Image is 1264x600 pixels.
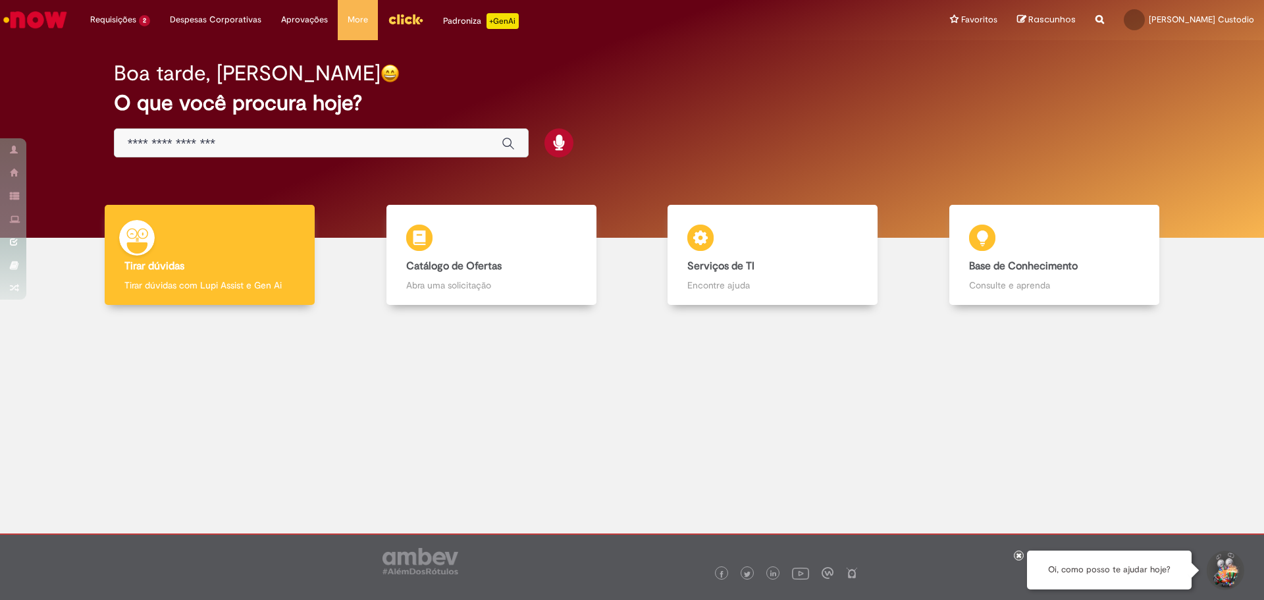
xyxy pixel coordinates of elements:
span: More [348,13,368,26]
img: ServiceNow [1,7,69,33]
span: Aprovações [281,13,328,26]
button: Iniciar Conversa de Suporte [1205,551,1244,590]
img: click_logo_yellow_360x200.png [388,9,423,29]
a: Catálogo de Ofertas Abra uma solicitação [351,205,633,306]
span: [PERSON_NAME] Custodio [1149,14,1254,25]
b: Tirar dúvidas [124,259,184,273]
img: logo_footer_twitter.png [744,571,750,578]
img: logo_footer_linkedin.png [770,570,777,578]
h2: O que você procura hoje? [114,92,1151,115]
img: logo_footer_naosei.png [846,567,858,579]
p: Consulte e aprenda [969,279,1140,292]
div: Oi, como posso te ajudar hoje? [1027,551,1192,589]
span: Requisições [90,13,136,26]
p: Tirar dúvidas com Lupi Assist e Gen Ai [124,279,295,292]
b: Base de Conhecimento [969,259,1078,273]
a: Base de Conhecimento Consulte e aprenda [914,205,1196,306]
b: Serviços de TI [687,259,754,273]
span: Rascunhos [1028,13,1076,26]
div: Padroniza [443,13,519,29]
a: Serviços de TI Encontre ajuda [632,205,914,306]
p: Abra uma solicitação [406,279,577,292]
b: Catálogo de Ofertas [406,259,502,273]
span: Despesas Corporativas [170,13,261,26]
img: logo_footer_ambev_rotulo_gray.png [382,548,458,574]
span: Favoritos [961,13,997,26]
p: +GenAi [487,13,519,29]
span: 2 [139,15,150,26]
img: logo_footer_facebook.png [718,571,725,578]
img: logo_footer_youtube.png [792,564,809,582]
p: Encontre ajuda [687,279,858,292]
img: logo_footer_workplace.png [822,567,833,579]
h2: Boa tarde, [PERSON_NAME] [114,62,381,85]
img: happy-face.png [381,64,400,83]
a: Rascunhos [1017,14,1076,26]
a: Tirar dúvidas Tirar dúvidas com Lupi Assist e Gen Ai [69,205,351,306]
